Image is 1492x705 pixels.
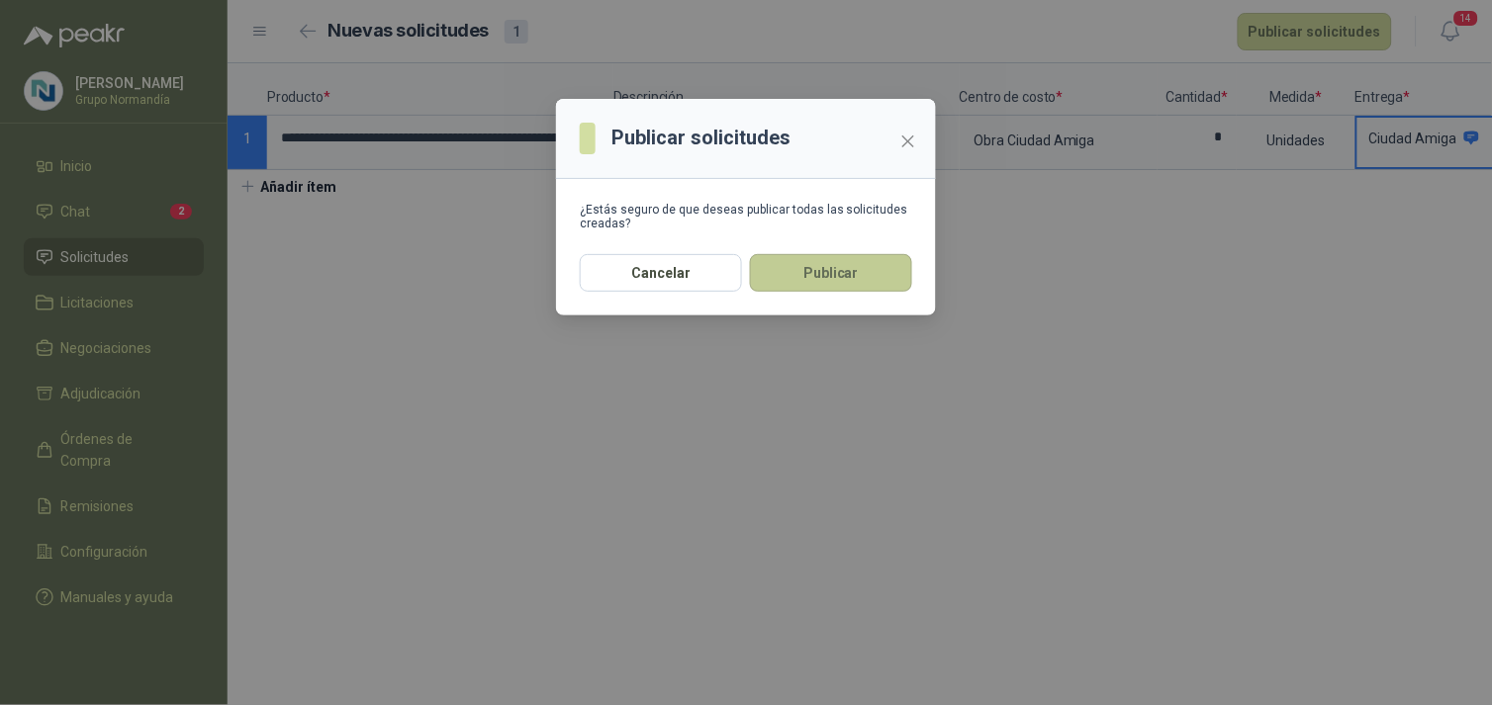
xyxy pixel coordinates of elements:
span: close [900,133,916,149]
button: Publicar [750,254,912,292]
div: ¿Estás seguro de que deseas publicar todas las solicitudes creadas? [580,203,912,230]
button: Close [892,126,924,157]
h3: Publicar solicitudes [611,123,791,153]
button: Cancelar [580,254,742,292]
